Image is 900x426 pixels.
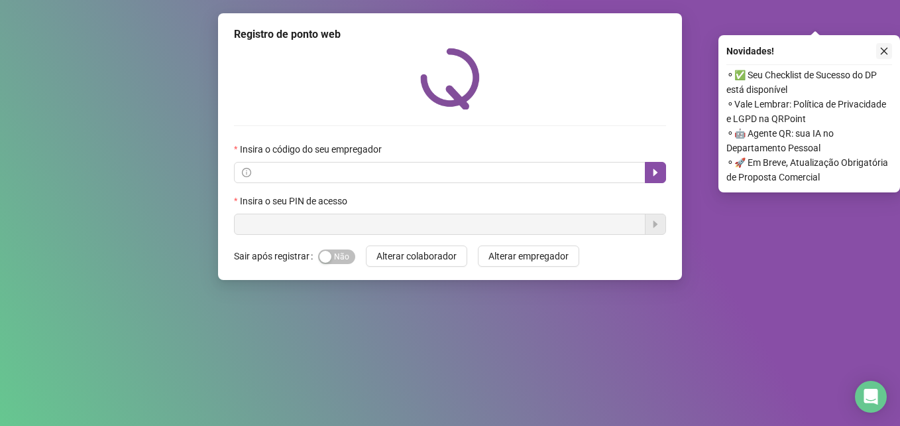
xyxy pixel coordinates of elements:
[420,48,480,109] img: QRPoint
[879,46,889,56] span: close
[234,194,356,208] label: Insira o seu PIN de acesso
[488,249,569,263] span: Alterar empregador
[234,142,390,157] label: Insira o código do seu empregador
[855,381,887,413] div: Open Intercom Messenger
[726,155,892,184] span: ⚬ 🚀 Em Breve, Atualização Obrigatória de Proposta Comercial
[650,167,661,178] span: caret-right
[366,246,467,267] button: Alterar colaborador
[376,249,457,263] span: Alterar colaborador
[726,97,892,126] span: ⚬ Vale Lembrar: Política de Privacidade e LGPD na QRPoint
[234,246,318,267] label: Sair após registrar
[726,44,774,58] span: Novidades !
[726,68,892,97] span: ⚬ ✅ Seu Checklist de Sucesso do DP está disponível
[234,27,666,42] div: Registro de ponto web
[242,168,251,177] span: info-circle
[726,126,892,155] span: ⚬ 🤖 Agente QR: sua IA no Departamento Pessoal
[478,246,579,267] button: Alterar empregador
